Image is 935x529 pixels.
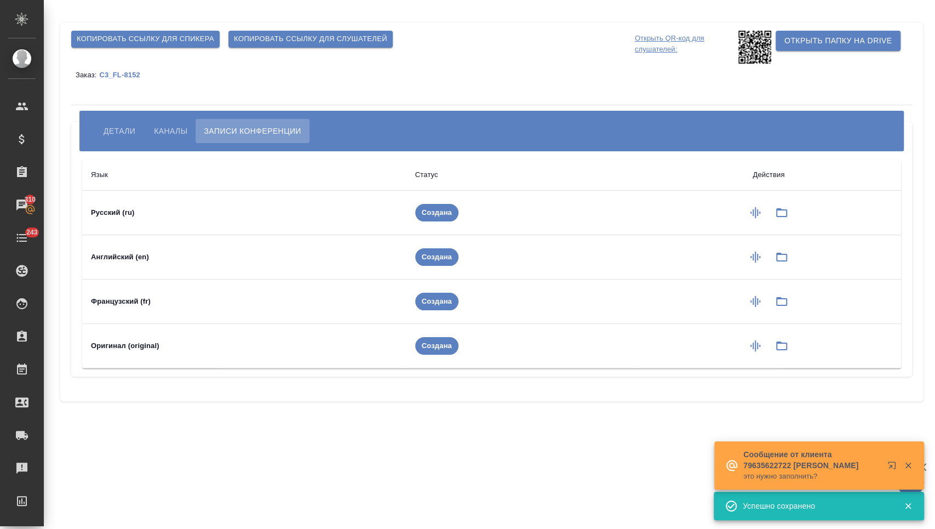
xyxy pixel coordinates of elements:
a: 243 [3,224,41,252]
button: Копировать ссылку для слушателей [228,31,393,48]
td: Английский (en) [82,235,406,280]
td: Французский (fr) [82,280,406,324]
button: Сформировать запись [742,288,768,315]
span: Создана [415,296,458,307]
span: Копировать ссылку для слушателей [234,33,387,45]
span: Открыть папку на Drive [784,34,892,48]
p: Заказ: [76,71,99,79]
div: Успешно сохранено [743,500,887,511]
button: Закрыть [897,501,919,511]
span: Каналы [154,124,187,138]
button: Сформировать запись [742,244,768,270]
span: Создана [415,252,458,263]
td: Русский (ru) [82,191,406,235]
th: Язык [82,160,406,191]
span: 310 [18,194,43,205]
th: Действия [636,160,901,191]
button: Открыть папку на Drive [776,31,900,51]
span: Создана [415,340,458,351]
a: 310 [3,191,41,219]
button: Копировать ссылку для спикера [71,31,220,48]
p: Сообщение от клиента 79635622722 [PERSON_NAME] [743,449,880,471]
p: C3_FL-8152 [99,71,148,79]
p: Открыть QR-код для слушателей: [635,31,736,64]
button: Открыть в новой вкладке [881,454,907,481]
button: Сформировать запись [742,200,768,226]
th: Статус [406,160,636,191]
span: Детали [104,124,135,138]
span: Создана [415,207,458,218]
button: Закрыть [897,460,919,470]
span: Записи конференции [204,124,301,138]
button: Сформировать запись [742,333,768,359]
a: C3_FL-8152 [99,70,148,79]
p: это нужно заполнить? [743,471,880,482]
span: 243 [20,227,44,238]
td: Оригинал (original) [82,324,406,368]
span: Копировать ссылку для спикера [77,33,214,45]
